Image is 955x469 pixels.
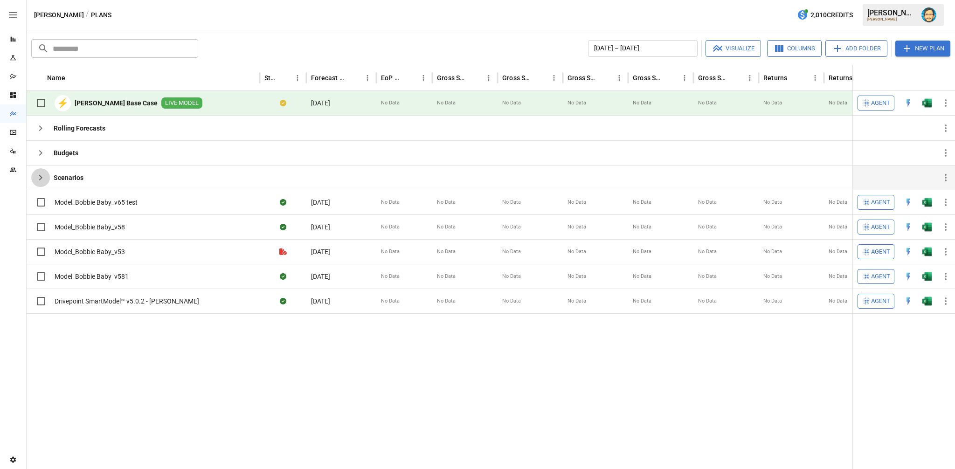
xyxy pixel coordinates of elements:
button: Forecast start column menu [361,71,374,84]
span: No Data [633,248,651,255]
div: [DATE] [306,289,376,313]
b: Scenarios [54,173,83,182]
div: Open in Quick Edit [904,272,913,281]
span: No Data [502,248,521,255]
span: No Data [502,297,521,305]
b: Budgets [54,148,78,158]
span: No Data [633,273,651,280]
span: Agent [871,271,890,282]
span: No Data [437,99,456,107]
div: [PERSON_NAME] [867,17,916,21]
button: Gross Sales column menu [482,71,495,84]
div: [DATE] [306,239,376,264]
button: Add Folder [825,40,887,57]
div: Returns [763,74,787,82]
img: g5qfjXmAAAAABJRU5ErkJggg== [922,198,932,207]
button: Agent [858,294,894,309]
span: Model_Bobbie Baby_v53 [55,247,125,256]
span: No Data [829,297,847,305]
div: Open in Quick Edit [904,222,913,232]
span: No Data [633,99,651,107]
button: Dana Basken [916,2,942,28]
button: New Plan [895,41,950,56]
span: No Data [567,248,586,255]
div: [PERSON_NAME] [867,8,916,17]
button: Agent [858,244,894,259]
button: Gross Sales: DTC Online column menu [547,71,561,84]
div: Open in Excel [922,247,932,256]
span: No Data [633,297,651,305]
button: Sort [730,71,743,84]
span: No Data [381,199,400,206]
span: No Data [698,248,717,255]
div: Open in Excel [922,297,932,306]
span: No Data [567,199,586,206]
span: Agent [871,296,890,307]
div: Your plan has changes in Excel that are not reflected in the Drivepoint Data Warehouse, select "S... [280,98,286,108]
span: No Data [763,99,782,107]
span: No Data [381,99,400,107]
button: [PERSON_NAME] [34,9,84,21]
button: Sort [600,71,613,84]
img: Dana Basken [921,7,936,22]
span: No Data [567,273,586,280]
div: Sync complete [280,297,286,306]
button: Agent [858,96,894,110]
div: Open in Excel [922,272,932,281]
span: No Data [381,273,400,280]
div: Gross Sales: DTC Online [502,74,533,82]
span: Agent [871,98,890,109]
button: [DATE] – [DATE] [588,40,698,57]
span: Agent [871,197,890,208]
span: Model_Bobbie Baby_v65 test [55,198,138,207]
div: Returns: DTC Online [829,74,860,82]
img: quick-edit-flash.b8aec18c.svg [904,198,913,207]
button: 2,010Credits [793,7,857,24]
div: Open in Quick Edit [904,297,913,306]
button: Sort [942,71,955,84]
div: Gross Sales: Marketplace [567,74,599,82]
span: No Data [698,99,717,107]
div: Open in Excel [922,198,932,207]
div: Name [47,74,65,82]
span: Model_Bobbie Baby_v581 [55,272,129,281]
div: Gross Sales: Retail [698,74,729,82]
span: No Data [829,273,847,280]
button: Agent [858,269,894,284]
span: LIVE MODEL [161,99,202,108]
span: No Data [567,223,586,231]
div: Open in Excel [922,98,932,108]
div: [DATE] [306,91,376,116]
div: Status [264,74,277,82]
span: No Data [698,297,717,305]
div: EoP Cash [381,74,403,82]
span: No Data [381,297,400,305]
img: quick-edit-flash.b8aec18c.svg [904,272,913,281]
button: Sort [469,71,482,84]
img: quick-edit-flash.b8aec18c.svg [904,98,913,108]
img: quick-edit-flash.b8aec18c.svg [904,247,913,256]
img: g5qfjXmAAAAABJRU5ErkJggg== [922,297,932,306]
div: Forecast start [311,74,347,82]
div: [DATE] [306,190,376,214]
div: Open in Quick Edit [904,198,913,207]
span: No Data [763,223,782,231]
button: Agent [858,220,894,234]
span: No Data [829,223,847,231]
button: Gross Sales: Retail column menu [743,71,756,84]
div: [DATE] [306,214,376,239]
div: Sync complete [280,198,286,207]
img: g5qfjXmAAAAABJRU5ErkJggg== [922,98,932,108]
b: [PERSON_NAME] Base Case [75,98,158,108]
div: Open in Excel [922,222,932,232]
span: No Data [829,99,847,107]
button: Columns [767,40,822,57]
span: No Data [763,199,782,206]
span: No Data [698,223,717,231]
span: No Data [633,223,651,231]
div: ⚡ [55,95,71,111]
span: No Data [763,273,782,280]
button: Sort [665,71,678,84]
button: Gross Sales: Wholesale column menu [678,71,691,84]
